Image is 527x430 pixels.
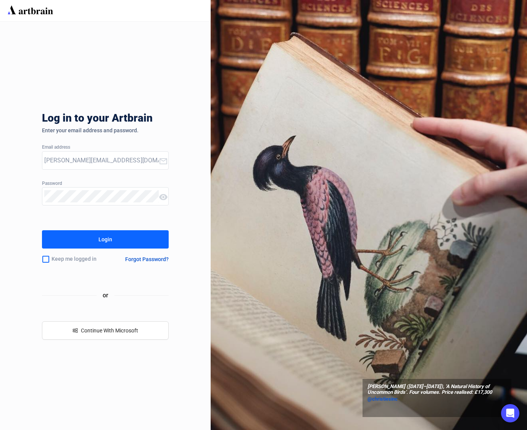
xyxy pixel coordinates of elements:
[367,395,506,403] a: @christiesinc
[81,327,138,334] span: Continue With Microsoft
[42,127,168,133] div: Enter your email address and password.
[501,404,519,422] div: Open Intercom Messenger
[367,384,506,395] span: [PERSON_NAME] ([DATE]–[DATE]), ‘A Natural History of Uncommon Birds’. Four volumes. Price realise...
[42,251,111,267] div: Keep me logged in
[97,290,114,300] span: or
[42,112,271,127] div: Log in to your Artbrain
[73,328,78,333] span: windows
[98,233,112,245] div: Login
[42,145,168,150] div: Email address
[42,230,168,249] button: Login
[42,181,168,186] div: Password
[367,396,398,402] span: @christiesinc
[42,321,168,340] button: windowsContinue With Microsoft
[125,256,169,262] div: Forgot Password?
[44,154,158,167] input: Your Email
